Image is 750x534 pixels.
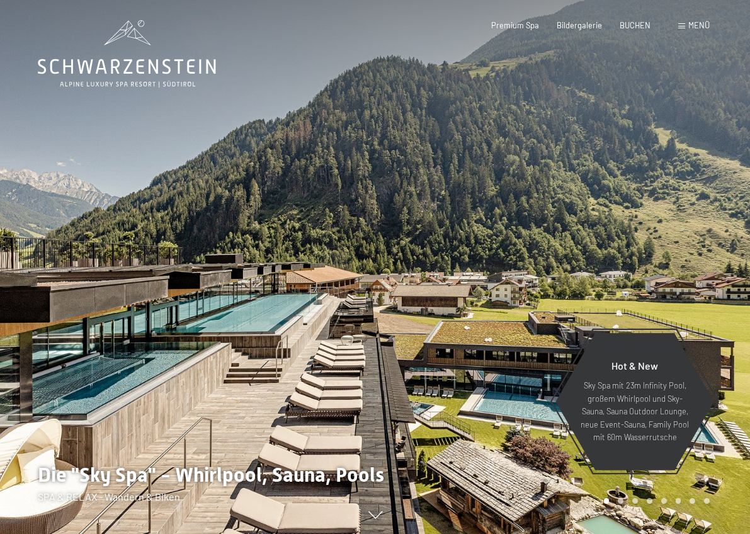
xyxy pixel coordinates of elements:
div: Carousel Page 2 [618,498,623,504]
a: Premium Spa [491,20,539,30]
div: Carousel Page 7 [690,498,695,504]
p: Sky Spa mit 23m Infinity Pool, großem Whirlpool und Sky-Sauna, Sauna Outdoor Lounge, neue Event-S... [580,379,690,443]
a: Hot & New Sky Spa mit 23m Infinity Pool, großem Whirlpool und Sky-Sauna, Sauna Outdoor Lounge, ne... [555,332,715,471]
div: Carousel Page 8 [704,498,710,504]
span: Hot & New [611,360,658,372]
div: Carousel Page 5 [661,498,667,504]
div: Carousel Page 3 [632,498,638,504]
a: Bildergalerie [557,20,602,30]
div: Carousel Page 1 (Current Slide) [604,498,610,504]
a: BUCHEN [620,20,651,30]
div: Carousel Page 6 [676,498,681,504]
div: Carousel Page 4 [647,498,652,504]
div: Carousel Pagination [599,498,710,504]
span: Menü [688,20,710,30]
